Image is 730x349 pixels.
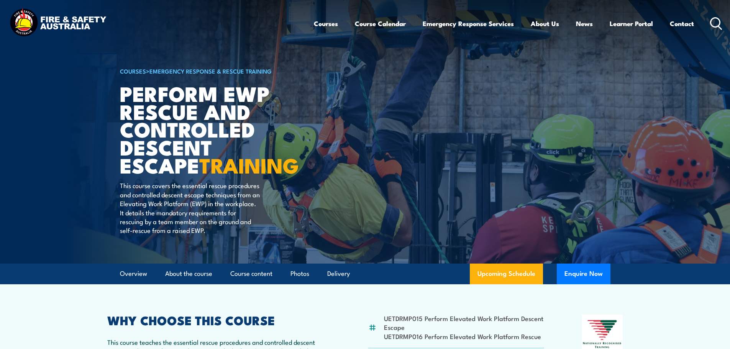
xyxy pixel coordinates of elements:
a: Overview [120,264,147,284]
a: News [576,13,593,34]
h1: Perform EWP Rescue and Controlled Descent Escape [120,84,309,174]
a: Emergency Response & Rescue Training [149,67,272,75]
a: Upcoming Schedule [470,264,543,284]
strong: TRAINING [199,149,299,180]
a: Course Calendar [355,13,406,34]
a: Emergency Response Services [423,13,514,34]
a: COURSES [120,67,146,75]
a: About Us [531,13,559,34]
a: Courses [314,13,338,34]
a: Photos [290,264,309,284]
h2: WHY CHOOSE THIS COURSE [107,315,331,325]
button: Enquire Now [557,264,610,284]
li: UETDRMP015 Perform Elevated Work Platform Descent Escape [384,314,545,332]
li: UETDRMP016 Perform Elevated Work Platform Rescue [384,332,545,341]
a: About the course [165,264,212,284]
a: Course content [230,264,272,284]
a: Learner Portal [610,13,653,34]
p: This course covers the essential rescue procedures and controlled descent escape techniques from ... [120,181,260,234]
a: Contact [670,13,694,34]
a: Delivery [327,264,350,284]
h6: > [120,66,309,75]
